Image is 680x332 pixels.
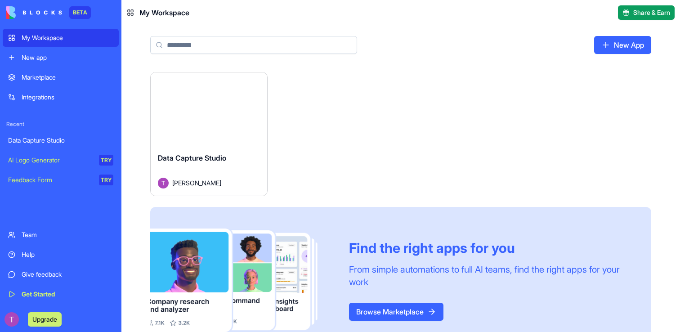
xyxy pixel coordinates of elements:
a: Team [3,226,119,244]
span: My Workspace [139,7,189,18]
a: Feedback FormTRY [3,171,119,189]
div: TRY [99,155,113,166]
div: New app [22,53,113,62]
a: Integrations [3,88,119,106]
span: [PERSON_NAME] [172,178,221,188]
span: Share & Earn [633,8,670,17]
a: New App [594,36,651,54]
div: Feedback Form [8,175,93,184]
div: My Workspace [22,33,113,42]
a: Data Capture Studio [3,131,119,149]
button: Upgrade [28,312,62,327]
div: Give feedback [22,270,113,279]
div: BETA [69,6,91,19]
img: Avatar [158,178,169,188]
div: Find the right apps for you [349,240,630,256]
div: Team [22,230,113,239]
div: From simple automations to full AI teams, find the right apps for your work [349,263,630,288]
span: Recent [3,121,119,128]
a: Help [3,246,119,264]
img: Frame_181_egmpey.png [150,229,335,332]
a: My Workspace [3,29,119,47]
div: Integrations [22,93,113,102]
span: Data Capture Studio [158,153,226,162]
img: logo [6,6,62,19]
a: Browse Marketplace [349,303,443,321]
a: New app [3,49,119,67]
a: AI Logo GeneratorTRY [3,151,119,169]
img: ACg8ocKxjwQ8O85V3S_9cgGvAQGNqT5593zEMFOiIM2aK7dFtn6DNw=s96-c [4,312,19,327]
div: Data Capture Studio [8,136,113,145]
div: Help [22,250,113,259]
button: Share & Earn [618,5,675,20]
a: Upgrade [28,314,62,323]
div: AI Logo Generator [8,156,93,165]
a: Data Capture StudioAvatar[PERSON_NAME] [150,72,268,196]
a: Marketplace [3,68,119,86]
a: Give feedback [3,265,119,283]
div: Marketplace [22,73,113,82]
div: Get Started [22,290,113,299]
a: BETA [6,6,91,19]
div: TRY [99,175,113,185]
a: Get Started [3,285,119,303]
